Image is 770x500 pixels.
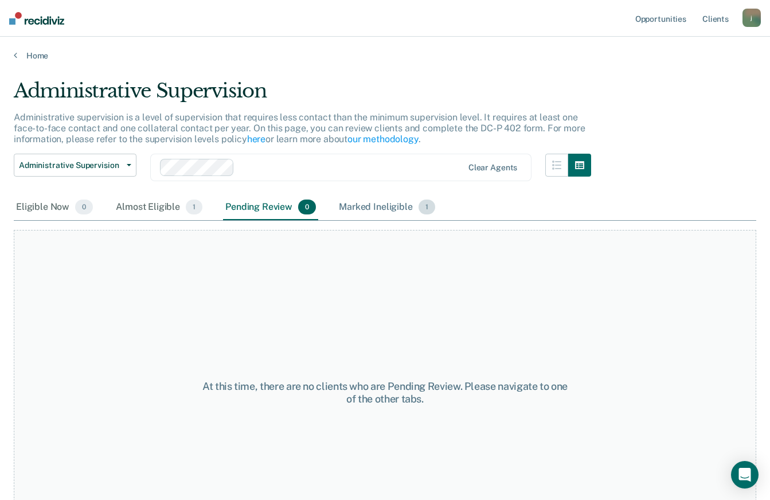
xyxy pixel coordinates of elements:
div: At this time, there are no clients who are Pending Review. Please navigate to one of the other tabs. [200,380,570,405]
a: here [247,134,265,144]
div: Administrative Supervision [14,79,591,112]
div: Open Intercom Messenger [731,461,759,489]
span: 1 [419,200,435,214]
p: Administrative supervision is a level of supervision that requires less contact than the minimum ... [14,112,585,144]
a: our methodology [347,134,419,144]
span: 1 [186,200,202,214]
span: 0 [298,200,316,214]
span: 0 [75,200,93,214]
div: Marked Ineligible1 [337,195,437,220]
div: Eligible Now0 [14,195,95,220]
div: Clear agents [468,163,517,173]
div: Almost Eligible1 [114,195,205,220]
span: Administrative Supervision [19,161,122,170]
a: Home [14,50,756,61]
button: j [742,9,761,27]
img: Recidiviz [9,12,64,25]
div: Pending Review0 [223,195,318,220]
button: Administrative Supervision [14,154,136,177]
